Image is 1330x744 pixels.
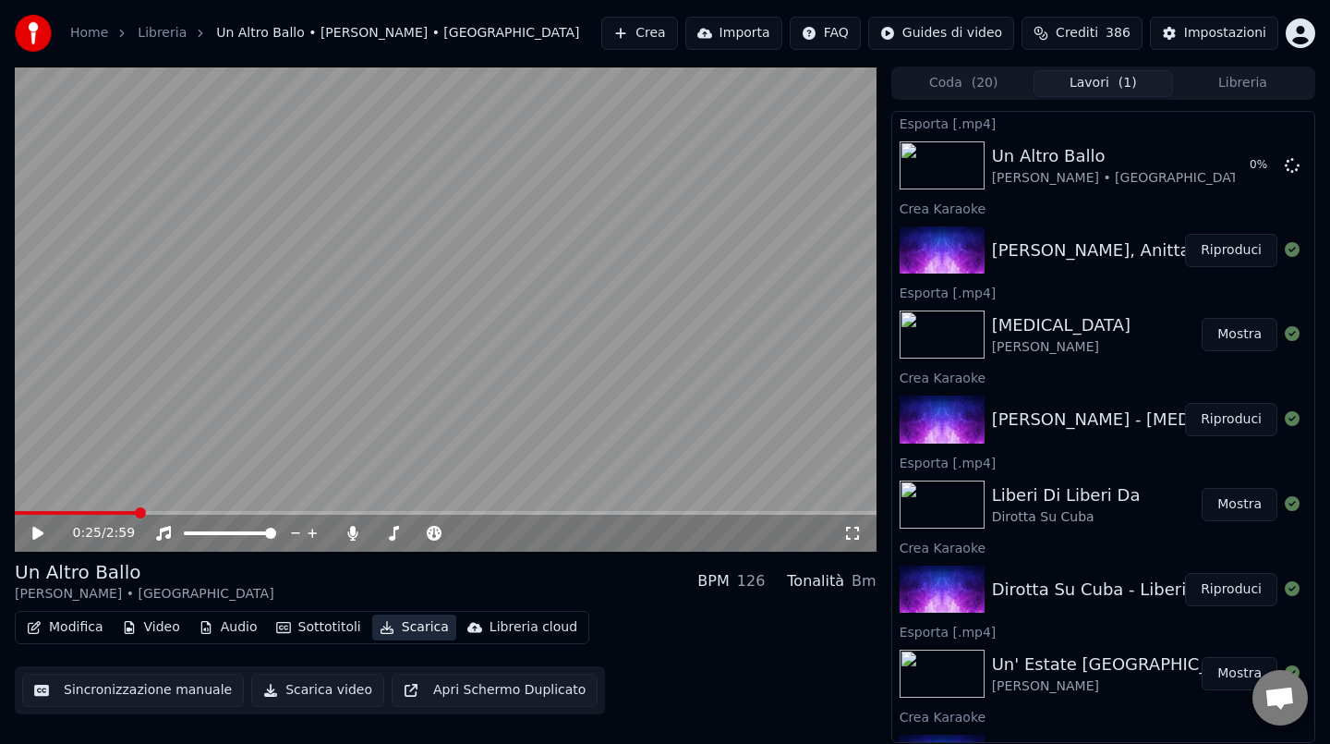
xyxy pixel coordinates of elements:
div: Dirotta Su Cuba - Liberi Di Liberi Da [992,577,1288,603]
div: 126 [737,570,766,592]
div: Crea Karaoke [892,705,1314,727]
div: Esporta [.mp4] [892,451,1314,473]
nav: breadcrumb [70,24,580,43]
div: [PERSON_NAME] • [GEOGRAPHIC_DATA] [992,169,1251,188]
div: BPM [697,570,729,592]
a: Libreria [138,24,187,43]
button: Riproduci [1185,403,1277,436]
button: Mostra [1202,318,1277,351]
button: Scarica [372,615,456,640]
span: 2:59 [106,524,135,543]
span: 386 [1106,24,1130,43]
button: Guides di video [868,17,1014,50]
div: Esporta [.mp4] [892,620,1314,642]
div: Impostazioni [1184,24,1266,43]
div: Crea Karaoke [892,536,1314,558]
span: Un Altro Ballo • [PERSON_NAME] • [GEOGRAPHIC_DATA] [216,24,579,43]
a: Aprire la chat [1252,670,1308,726]
div: [PERSON_NAME] [992,677,1257,696]
button: Apri Schermo Duplicato [392,674,598,707]
button: Sottotitoli [269,615,369,640]
button: Crea [601,17,677,50]
span: 0:25 [73,524,102,543]
div: Crea Karaoke [892,366,1314,388]
div: Bm [852,570,877,592]
button: FAQ [790,17,861,50]
div: [PERSON_NAME] • [GEOGRAPHIC_DATA] [15,585,274,604]
button: Crediti386 [1022,17,1143,50]
div: Un Altro Ballo [992,143,1251,169]
button: Coda [894,70,1034,97]
button: Sincronizzazione manuale [22,674,244,707]
div: Tonalità [787,570,844,592]
button: Lavori [1034,70,1173,97]
a: Home [70,24,108,43]
div: [PERSON_NAME] - [MEDICAL_DATA] [992,407,1286,433]
span: ( 20 ) [972,74,998,92]
button: Impostazioni [1150,17,1278,50]
div: / [73,524,117,543]
button: Riproduci [1185,573,1277,606]
img: youka [15,15,52,52]
button: Video [115,615,187,640]
div: [MEDICAL_DATA] [992,312,1130,338]
button: Libreria [1173,70,1312,97]
div: Crea Karaoke [892,197,1314,219]
button: Mostra [1202,657,1277,690]
div: 0 % [1250,158,1277,173]
div: Dirotta Su Cuba [992,508,1141,527]
div: Libreria cloud [490,618,577,637]
div: [PERSON_NAME] [992,338,1130,357]
div: Un Altro Ballo [15,559,274,585]
div: [PERSON_NAME], Anitta - Un Altro Ballo [992,238,1321,263]
button: Mostra [1202,488,1277,521]
div: Esporta [.mp4] [892,281,1314,303]
div: Esporta [.mp4] [892,112,1314,134]
button: Riproduci [1185,234,1277,267]
button: Audio [191,615,265,640]
span: ( 1 ) [1118,74,1137,92]
span: Crediti [1056,24,1098,43]
div: Liberi Di Liberi Da [992,482,1141,508]
button: Modifica [19,615,111,640]
button: Importa [685,17,782,50]
button: Scarica video [251,674,384,707]
div: Un' Estate [GEOGRAPHIC_DATA] [992,652,1257,677]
